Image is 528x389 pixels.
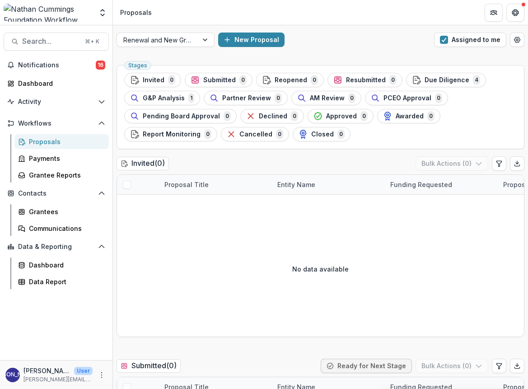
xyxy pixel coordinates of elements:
[348,93,355,103] span: 0
[143,112,220,120] span: Pending Board Approval
[365,91,448,105] button: PCEO Approval0
[239,75,247,85] span: 0
[117,157,169,170] h2: Invited ( 0 )
[204,129,211,139] span: 0
[14,221,109,236] a: Communications
[14,258,109,272] a: Dashboard
[510,156,524,171] button: Export table data
[29,170,102,180] div: Grantee Reports
[218,33,285,47] button: New Proposal
[29,277,102,286] div: Data Report
[117,359,181,372] h2: Submitted ( 0 )
[327,73,402,87] button: Resubmitted0
[275,93,282,103] span: 0
[473,75,480,85] span: 4
[383,94,431,102] span: PCEO Approval
[204,91,288,105] button: Partner Review0
[22,37,79,46] span: Search...
[23,366,70,375] p: [PERSON_NAME] San [PERSON_NAME]
[4,186,109,201] button: Open Contacts
[14,274,109,289] a: Data Report
[29,207,102,216] div: Grantees
[240,109,304,123] button: Declined0
[506,4,524,22] button: Get Help
[96,4,109,22] button: Open entity switcher
[377,109,440,123] button: Awarded0
[291,91,361,105] button: AM Review0
[14,151,109,166] a: Payments
[203,76,236,84] span: Submitted
[14,204,109,219] a: Grantees
[83,37,101,47] div: ⌘ + K
[385,175,498,194] div: Funding Requested
[221,127,289,141] button: Cancelled0
[224,111,231,121] span: 0
[4,239,109,254] button: Open Data & Reporting
[143,131,201,138] span: Report Monitoring
[222,94,271,102] span: Partner Review
[185,73,252,87] button: Submitted0
[416,359,488,373] button: Bulk Actions (0)
[276,129,283,139] span: 0
[337,129,345,139] span: 0
[120,8,152,17] div: Proposals
[425,76,469,84] span: Due Diligence
[291,111,298,121] span: 0
[74,367,93,375] p: User
[272,175,385,194] div: Entity Name
[259,112,287,120] span: Declined
[416,156,488,171] button: Bulk Actions (0)
[389,75,397,85] span: 0
[124,109,237,123] button: Pending Board Approval0
[18,190,94,197] span: Contacts
[275,76,307,84] span: Reopened
[4,76,109,91] a: Dashboard
[23,375,93,384] p: [PERSON_NAME][EMAIL_ADDRESS][PERSON_NAME][DOMAIN_NAME]
[360,111,368,121] span: 0
[492,156,506,171] button: Edit table settings
[143,76,164,84] span: Invited
[18,61,96,69] span: Notifications
[124,73,181,87] button: Invited0
[396,112,424,120] span: Awarded
[311,75,318,85] span: 0
[18,98,94,106] span: Activity
[143,94,185,102] span: G&P Analysis
[385,180,458,189] div: Funding Requested
[159,175,272,194] div: Proposal Title
[4,4,93,22] img: Nathan Cummings Foundation Workflow Sandbox logo
[435,93,442,103] span: 0
[124,91,200,105] button: G&P Analysis1
[256,73,324,87] button: Reopened0
[434,33,506,47] button: Assigned to me
[29,260,102,270] div: Dashboard
[29,137,102,146] div: Proposals
[321,359,412,373] button: Ready for Next Stage
[310,94,345,102] span: AM Review
[188,93,194,103] span: 1
[159,180,214,189] div: Proposal Title
[292,264,349,274] p: No data available
[29,154,102,163] div: Payments
[272,180,321,189] div: Entity Name
[4,116,109,131] button: Open Workflows
[18,120,94,127] span: Workflows
[29,224,102,233] div: Communications
[346,76,386,84] span: Resubmitted
[168,75,175,85] span: 0
[96,61,105,70] span: 16
[117,6,155,19] nav: breadcrumb
[311,131,334,138] span: Closed
[18,79,102,88] div: Dashboard
[326,112,357,120] span: Approved
[492,359,506,373] button: Edit table settings
[14,134,109,149] a: Proposals
[4,58,109,72] button: Notifications16
[4,94,109,109] button: Open Activity
[406,73,486,87] button: Due Diligence4
[308,109,374,123] button: Approved0
[427,111,435,121] span: 0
